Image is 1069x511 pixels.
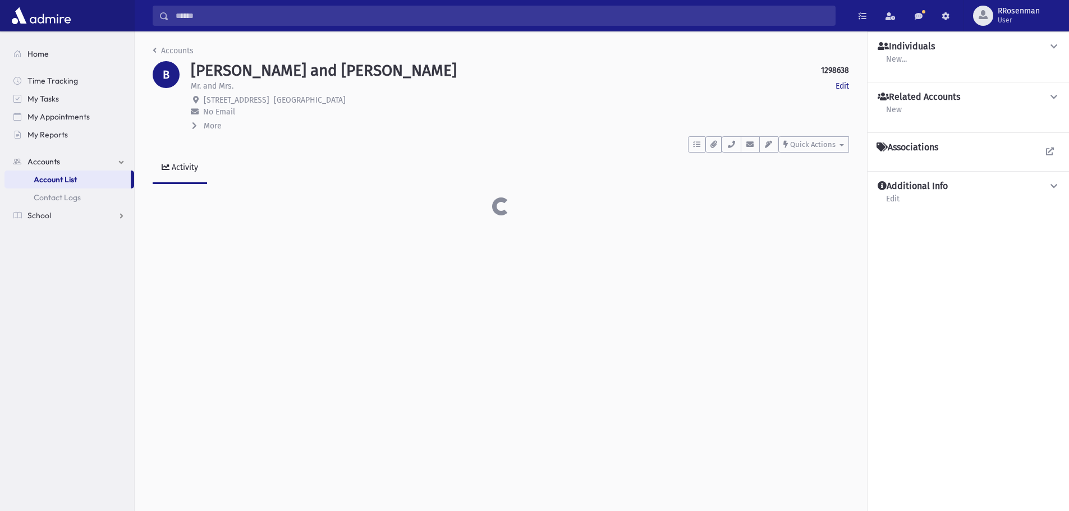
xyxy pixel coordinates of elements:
span: Account List [34,174,77,185]
p: Mr. and Mrs. [191,80,233,92]
a: Contact Logs [4,188,134,206]
span: User [998,16,1040,25]
span: [GEOGRAPHIC_DATA] [274,95,346,105]
strong: 1298638 [821,65,849,76]
nav: breadcrumb [153,45,194,61]
span: Contact Logs [34,192,81,202]
a: My Reports [4,126,134,144]
div: B [153,61,180,88]
h1: [PERSON_NAME] and [PERSON_NAME] [191,61,457,80]
a: School [4,206,134,224]
a: New... [886,53,907,73]
img: AdmirePro [9,4,74,27]
span: My Reports [27,130,68,140]
button: Additional Info [877,181,1060,192]
a: Accounts [4,153,134,171]
span: Time Tracking [27,76,78,86]
a: New [886,103,902,123]
input: Search [169,6,835,26]
a: Edit [886,192,900,213]
a: Activity [153,153,207,184]
h4: Additional Info [878,181,948,192]
a: My Appointments [4,108,134,126]
span: [STREET_ADDRESS] [204,95,269,105]
a: My Tasks [4,90,134,108]
span: Quick Actions [790,140,836,149]
span: More [204,121,222,131]
span: My Appointments [27,112,90,122]
span: Accounts [27,156,60,167]
h4: Related Accounts [878,91,960,103]
button: Quick Actions [778,136,849,153]
span: School [27,210,51,220]
button: More [191,120,223,132]
a: Home [4,45,134,63]
button: Related Accounts [877,91,1060,103]
span: No Email [203,107,235,117]
button: Individuals [877,41,1060,53]
h4: Associations [877,142,938,153]
span: RRosenman [998,7,1040,16]
div: Activity [169,163,198,172]
a: Accounts [153,46,194,56]
a: Edit [836,80,849,92]
h4: Individuals [878,41,935,53]
a: Account List [4,171,131,188]
span: My Tasks [27,94,59,104]
span: Home [27,49,49,59]
a: Time Tracking [4,72,134,90]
